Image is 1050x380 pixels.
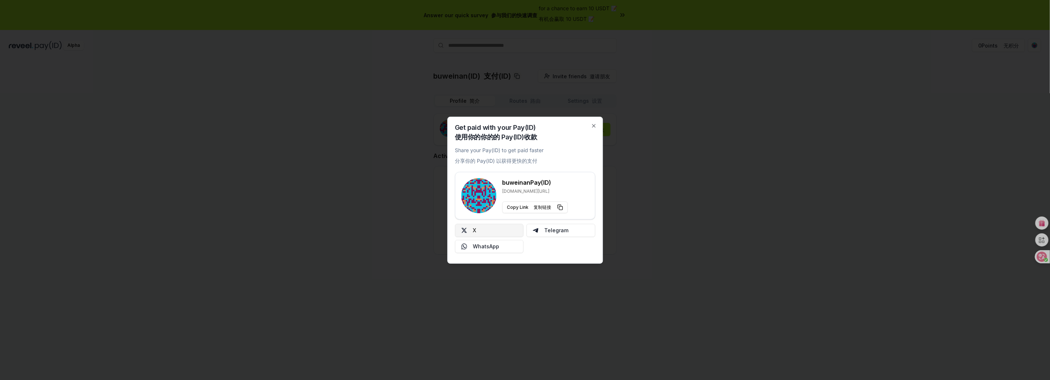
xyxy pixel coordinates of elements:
[534,204,551,210] font: 复制链接
[461,227,467,233] img: X
[502,178,568,187] h3: buweinan Pay(ID)
[461,244,467,249] img: Whatsapp
[527,224,596,237] button: Telegram
[502,188,568,194] p: [DOMAIN_NAME][URL]
[455,133,537,141] font: 使用你的你的的 Pay(ID)收款
[455,240,524,253] button: WhatsApp
[455,124,537,143] h2: Get paid with your Pay(ID)
[455,224,524,237] button: X
[455,146,543,168] p: Share your Pay(ID) to get paid faster
[533,227,539,233] img: Telegram
[502,202,568,213] button: Copy Link 复制链接
[455,158,537,164] font: 分享你的 Pay(ID) 以获得更快的支付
